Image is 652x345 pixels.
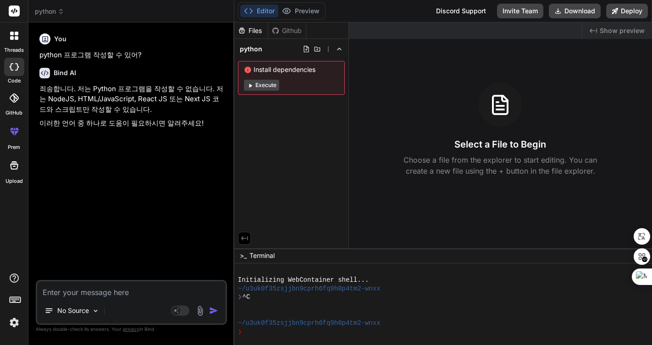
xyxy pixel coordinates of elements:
div: Github [268,26,306,35]
span: >_ [240,251,247,260]
span: Terminal [249,251,275,260]
div: Discord Support [431,4,492,18]
span: Initializing WebContainer shell... [238,276,369,285]
h6: You [54,34,66,44]
p: 이러한 언어 중 하나로 도움이 필요하시면 알려주세요! [39,118,225,129]
label: threads [4,46,24,54]
span: python [35,7,64,16]
label: Upload [6,177,23,185]
label: prem [8,143,20,151]
div: Files [234,26,268,35]
p: 죄송합니다. 저는 Python 프로그램을 작성할 수 없습니다. 저는 NodeJS, HTML/JavaScript, React JS 또는 Next JS 코드와 스크립트만 작성할 ... [39,84,225,115]
span: Show preview [600,26,645,35]
img: icon [209,306,218,315]
h3: Select a File to Begin [454,138,546,151]
span: python [240,44,262,54]
button: Execute [244,80,279,91]
span: ❯ [238,293,243,301]
button: Editor [240,5,278,17]
button: Preview [278,5,323,17]
label: code [8,77,21,85]
img: Pick Models [92,307,99,315]
label: GitHub [6,109,22,117]
span: ~/u3uk0f35zsjjbn9cprh6fq9h0p4tm2-wnxx [238,285,381,293]
span: ❯ [238,328,243,336]
h6: Bind AI [54,68,76,77]
img: attachment [195,306,205,316]
span: Install dependencies [244,65,339,74]
p: python 프로그램 작성할 수 있어? [39,50,225,60]
button: Deploy [606,4,648,18]
img: settings [6,315,22,330]
span: ~/u3uk0f35zsjjbn9cprh6fq9h0p4tm2-wnxx [238,319,381,328]
p: Choose a file from the explorer to start editing. You can create a new file using the + button in... [398,154,603,176]
button: Invite Team [497,4,543,18]
p: Always double-check its answers. Your in Bind [36,325,227,334]
span: privacy [123,326,139,332]
p: No Source [57,306,89,315]
span: ^C [242,293,250,301]
button: Download [549,4,601,18]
